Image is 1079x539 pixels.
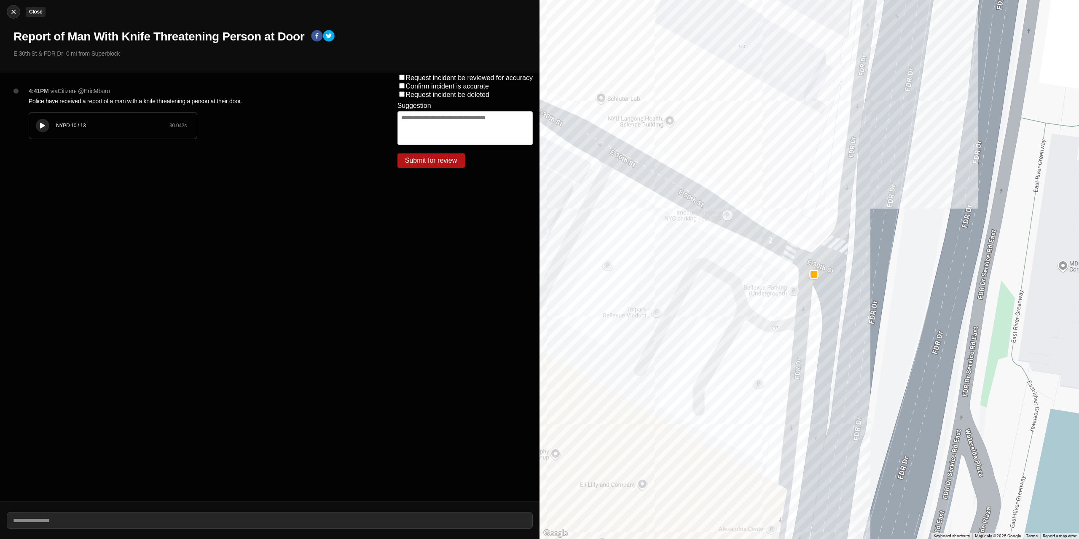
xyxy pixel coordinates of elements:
p: 4:41PM [29,87,49,95]
small: Close [29,9,42,15]
div: NYPD 10 / 13 [56,122,169,129]
label: Suggestion [397,102,431,110]
label: Request incident be deleted [406,91,489,98]
button: twitter [323,30,335,43]
a: Report a map error [1043,534,1076,538]
a: Terms (opens in new tab) [1026,534,1038,538]
div: 30.042 s [169,122,187,129]
label: Request incident be reviewed for accuracy [406,74,533,81]
button: Submit for review [397,153,465,168]
img: Google [542,528,569,539]
button: Keyboard shortcuts [934,533,970,539]
p: Police have received a report of a man with a knife threatening a person at their door. [29,97,364,105]
a: Open this area in Google Maps (opens a new window) [542,528,569,539]
span: Map data ©2025 Google [975,534,1021,538]
label: Confirm incident is accurate [406,83,489,90]
h1: Report of Man With Knife Threatening Person at Door [13,29,304,44]
img: cancel [9,8,18,16]
button: facebook [311,30,323,43]
p: E 30th St & FDR Dr · 0 mi from Superblock [13,49,533,58]
button: cancelClose [7,5,20,19]
p: via Citizen · @ EricMburu [51,87,110,95]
